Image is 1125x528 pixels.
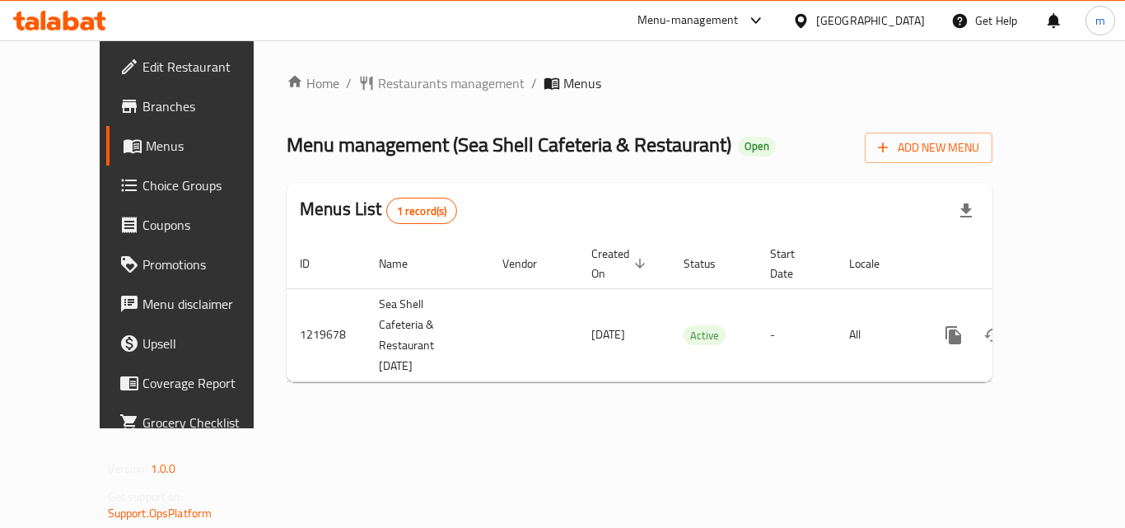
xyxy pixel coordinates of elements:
span: Active [684,326,726,345]
span: Open [738,139,776,153]
span: m [1095,12,1105,30]
a: Restaurants management [358,73,525,93]
a: Support.OpsPlatform [108,502,212,524]
td: Sea Shell Cafeteria & Restaurant [DATE] [366,288,489,381]
span: Menus [146,136,274,156]
span: Status [684,254,737,273]
li: / [346,73,352,93]
button: more [934,315,973,355]
div: Menu-management [637,11,739,30]
span: Menus [563,73,601,93]
a: Coupons [106,205,287,245]
a: Edit Restaurant [106,47,287,86]
div: Export file [946,191,986,231]
span: 1.0.0 [151,458,176,479]
button: Add New Menu [865,133,992,163]
span: Branches [142,96,274,116]
span: Created On [591,244,651,283]
td: 1219678 [287,288,366,381]
span: Get support on: [108,486,184,507]
div: Open [738,137,776,157]
div: Total records count [386,198,458,224]
span: Coverage Report [142,373,274,393]
span: Edit Restaurant [142,57,274,77]
span: Upsell [142,334,274,353]
span: Name [379,254,429,273]
a: Coverage Report [106,363,287,403]
nav: breadcrumb [287,73,992,93]
span: [DATE] [591,324,625,345]
table: enhanced table [287,239,1105,382]
a: Choice Groups [106,166,287,205]
span: Menu management ( Sea Shell Cafeteria & Restaurant ) [287,126,731,163]
button: Change Status [973,315,1013,355]
span: Grocery Checklist [142,413,274,432]
th: Actions [921,239,1105,289]
span: 1 record(s) [387,203,457,219]
a: Menus [106,126,287,166]
a: Upsell [106,324,287,363]
span: Vendor [502,254,558,273]
span: Add New Menu [878,138,979,158]
span: Coupons [142,215,274,235]
span: Version: [108,458,148,479]
span: Locale [849,254,901,273]
span: Menu disclaimer [142,294,274,314]
a: Branches [106,86,287,126]
a: Home [287,73,339,93]
li: / [531,73,537,93]
span: Start Date [770,244,816,283]
a: Grocery Checklist [106,403,287,442]
span: Restaurants management [378,73,525,93]
h2: Menus List [300,197,457,224]
div: [GEOGRAPHIC_DATA] [816,12,925,30]
span: Choice Groups [142,175,274,195]
span: ID [300,254,331,273]
a: Menu disclaimer [106,284,287,324]
span: Promotions [142,255,274,274]
td: All [836,288,921,381]
div: Active [684,325,726,345]
td: - [757,288,836,381]
a: Promotions [106,245,287,284]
